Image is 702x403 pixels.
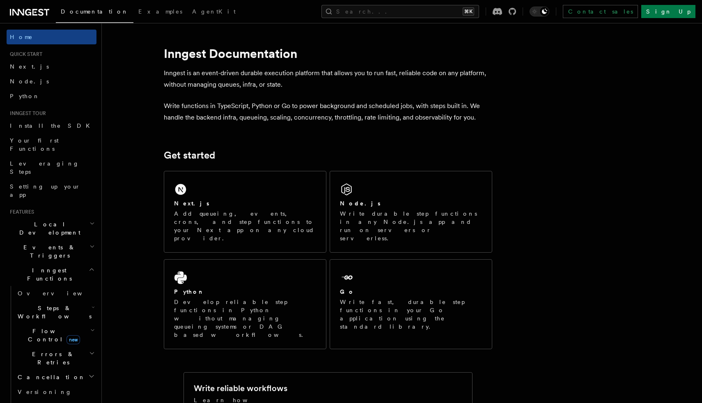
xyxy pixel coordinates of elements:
[14,327,90,343] span: Flow Control
[7,220,89,237] span: Local Development
[563,5,638,18] a: Contact sales
[67,335,80,344] span: new
[10,33,33,41] span: Home
[164,100,492,123] p: Write functions in TypeScript, Python or Go to power background and scheduled jobs, with steps bu...
[10,63,49,70] span: Next.js
[14,373,85,381] span: Cancellation
[10,183,80,198] span: Setting up your app
[14,301,96,324] button: Steps & Workflows
[7,240,96,263] button: Events & Triggers
[10,78,49,85] span: Node.js
[18,290,102,297] span: Overview
[7,59,96,74] a: Next.js
[61,8,128,15] span: Documentation
[7,243,89,260] span: Events & Triggers
[174,298,316,339] p: Develop reliable step functions in Python without managing queueing systems or DAG based workflows.
[7,209,34,215] span: Features
[340,210,482,242] p: Write durable step functions in any Node.js app and run on servers or serverless.
[330,171,492,253] a: Node.jsWrite durable step functions in any Node.js app and run on servers or serverless.
[164,171,326,253] a: Next.jsAdd queueing, events, crons, and step functions to your Next app on any cloud provider.
[164,150,215,161] a: Get started
[7,110,46,117] span: Inngest tour
[340,199,381,207] h2: Node.js
[7,74,96,89] a: Node.js
[7,133,96,156] a: Your first Functions
[14,350,89,366] span: Errors & Retries
[7,30,96,44] a: Home
[7,118,96,133] a: Install the SDK
[7,179,96,202] a: Setting up your app
[7,156,96,179] a: Leveraging Steps
[164,46,492,61] h1: Inngest Documentation
[641,5,695,18] a: Sign Up
[10,93,40,99] span: Python
[133,2,187,22] a: Examples
[330,259,492,349] a: GoWrite fast, durable step functions in your Go application using the standard library.
[340,298,482,331] p: Write fast, durable step functions in your Go application using the standard library.
[192,8,236,15] span: AgentKit
[14,370,96,385] button: Cancellation
[164,259,326,349] a: PythonDevelop reliable step functions in Python without managing queueing systems or DAG based wo...
[187,2,241,22] a: AgentKit
[138,8,182,15] span: Examples
[174,210,316,242] p: Add queueing, events, crons, and step functions to your Next app on any cloud provider.
[10,160,79,175] span: Leveraging Steps
[7,51,42,58] span: Quick start
[174,288,204,296] h2: Python
[7,263,96,286] button: Inngest Functions
[340,288,355,296] h2: Go
[10,137,59,152] span: Your first Functions
[530,7,549,16] button: Toggle dark mode
[174,199,209,207] h2: Next.js
[7,89,96,104] a: Python
[7,217,96,240] button: Local Development
[18,389,72,395] span: Versioning
[14,324,96,347] button: Flow Controlnew
[14,385,96,399] a: Versioning
[463,7,474,16] kbd: ⌘K
[14,286,96,301] a: Overview
[56,2,133,23] a: Documentation
[14,347,96,370] button: Errors & Retries
[194,382,287,394] h2: Write reliable workflows
[164,67,492,90] p: Inngest is an event-driven durable execution platform that allows you to run fast, reliable code ...
[10,122,95,129] span: Install the SDK
[7,266,89,283] span: Inngest Functions
[14,304,92,320] span: Steps & Workflows
[321,5,479,18] button: Search...⌘K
